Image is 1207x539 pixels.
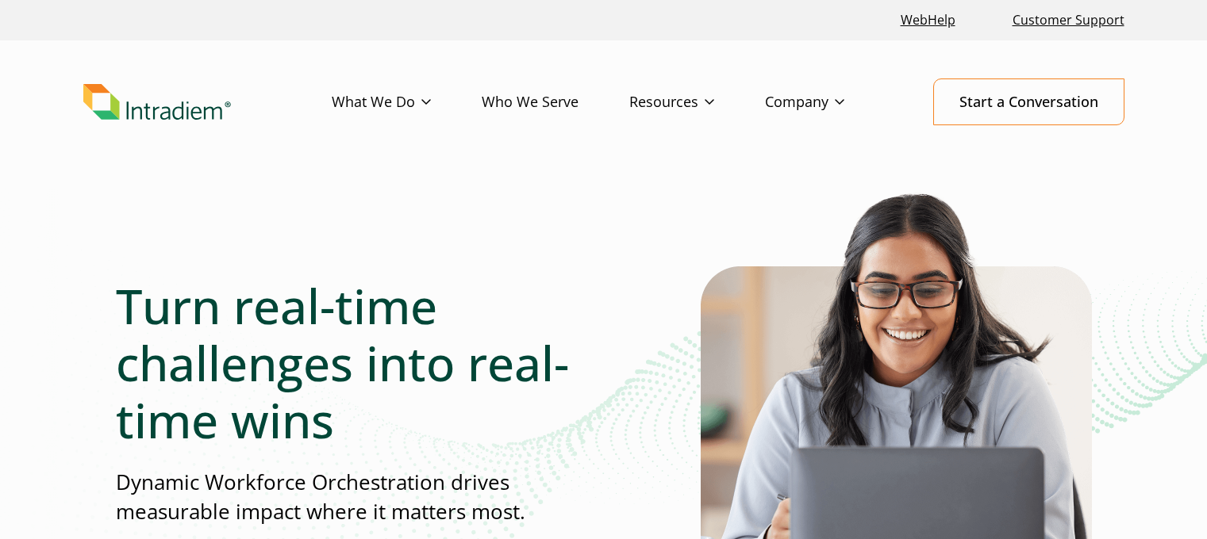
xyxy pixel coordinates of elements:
a: Who We Serve [482,79,629,125]
a: Company [765,79,895,125]
a: Start a Conversation [933,78,1124,125]
a: What We Do [332,79,482,125]
a: Link to homepage of Intradiem [83,84,332,120]
a: Resources [629,79,765,125]
p: Dynamic Workforce Orchestration drives measurable impact where it matters most. [116,468,603,527]
a: Link opens in a new window [894,3,962,37]
img: Intradiem [83,84,231,120]
h1: Turn real-time challenges into real-time wins [116,277,603,449]
a: Customer Support [1006,3,1131,37]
